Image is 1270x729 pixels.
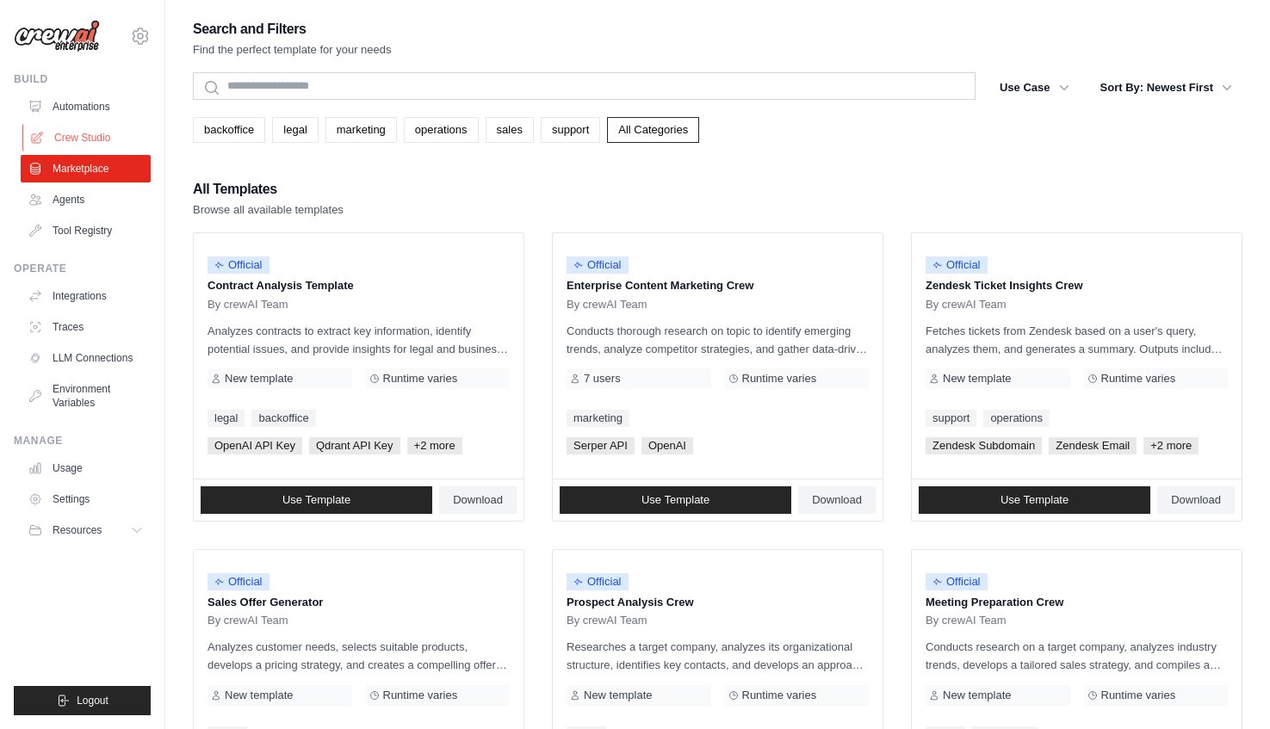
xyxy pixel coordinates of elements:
p: Prospect Analysis Crew [567,594,869,611]
span: OpenAI API Key [208,437,302,454]
span: New template [225,372,293,386]
span: Official [567,256,629,274]
a: Crew Studio [22,124,152,151]
a: Use Template [201,486,432,514]
span: Resources [53,523,102,537]
h2: Search and Filters [193,17,392,41]
span: Runtime varies [1101,689,1176,702]
button: Sort By: Newest First [1090,72,1242,103]
p: Enterprise Content Marketing Crew [567,277,869,294]
a: Traces [21,313,151,341]
div: Manage [14,434,151,448]
span: Qdrant API Key [309,437,400,454]
button: Logout [14,686,151,715]
span: Official [208,256,269,274]
p: Find the perfect template for your needs [193,41,392,59]
p: Researches a target company, analyzes its organizational structure, identifies key contacts, and ... [567,638,869,674]
span: Zendesk Email [1049,437,1137,454]
a: Marketplace [21,155,151,182]
p: Analyzes customer needs, selects suitable products, develops a pricing strategy, and creates a co... [208,638,510,674]
span: By crewAI Team [208,298,288,312]
span: +2 more [1143,437,1199,454]
p: Zendesk Ticket Insights Crew [926,277,1228,294]
p: Meeting Preparation Crew [926,594,1228,611]
span: Download [812,493,862,507]
span: Download [453,493,503,507]
a: legal [208,410,245,427]
a: Use Template [560,486,791,514]
a: operations [983,410,1050,427]
span: By crewAI Team [926,298,1007,312]
p: Conducts thorough research on topic to identify emerging trends, analyze competitor strategies, a... [567,322,869,358]
span: Use Template [641,493,709,507]
span: Use Template [282,493,350,507]
button: Resources [21,516,151,544]
a: All Categories [607,117,699,143]
span: Runtime varies [1101,372,1176,386]
a: Tool Registry [21,217,151,244]
h2: All Templates [193,177,344,201]
a: support [926,410,976,427]
span: By crewAI Team [567,614,647,627]
a: backoffice [193,117,265,143]
span: By crewAI Team [926,614,1007,627]
span: +2 more [407,437,462,454]
span: Download [1171,493,1221,507]
span: 7 users [584,372,621,386]
span: By crewAI Team [208,614,288,627]
span: Logout [77,694,108,707]
a: Environment Variables [21,375,151,417]
span: New template [225,689,293,702]
p: Analyzes contracts to extract key information, identify potential issues, and provide insights fo... [208,322,510,358]
a: LLM Connections [21,344,151,372]
span: Serper API [567,437,635,454]
span: New template [584,689,652,702]
a: Automations [21,93,151,120]
span: New template [943,372,1011,386]
a: Download [1157,486,1235,514]
button: Use Case [989,72,1080,103]
span: Runtime varies [383,689,458,702]
span: OpenAI [641,437,693,454]
a: Use Template [919,486,1150,514]
span: Runtime varies [742,372,817,386]
a: Download [798,486,876,514]
p: Contract Analysis Template [208,277,510,294]
a: support [541,117,600,143]
span: Zendesk Subdomain [926,437,1042,454]
a: Download [439,486,517,514]
span: Runtime varies [742,689,817,702]
a: Integrations [21,282,151,310]
a: marketing [325,117,397,143]
a: operations [404,117,479,143]
span: Official [567,573,629,590]
span: Use Template [1001,493,1069,507]
img: Logo [14,20,100,53]
span: Official [926,573,988,590]
div: Build [14,72,151,86]
a: sales [486,117,534,143]
span: By crewAI Team [567,298,647,312]
a: backoffice [251,410,315,427]
p: Conducts research on a target company, analyzes industry trends, develops a tailored sales strate... [926,638,1228,674]
a: legal [272,117,318,143]
span: New template [943,689,1011,702]
a: marketing [567,410,629,427]
span: Official [926,256,988,274]
p: Fetches tickets from Zendesk based on a user's query, analyzes them, and generates a summary. Out... [926,322,1228,358]
span: Official [208,573,269,590]
div: Operate [14,262,151,275]
p: Sales Offer Generator [208,594,510,611]
span: Runtime varies [383,372,458,386]
a: Usage [21,454,151,482]
p: Browse all available templates [193,201,344,219]
a: Agents [21,186,151,213]
a: Settings [21,485,151,513]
